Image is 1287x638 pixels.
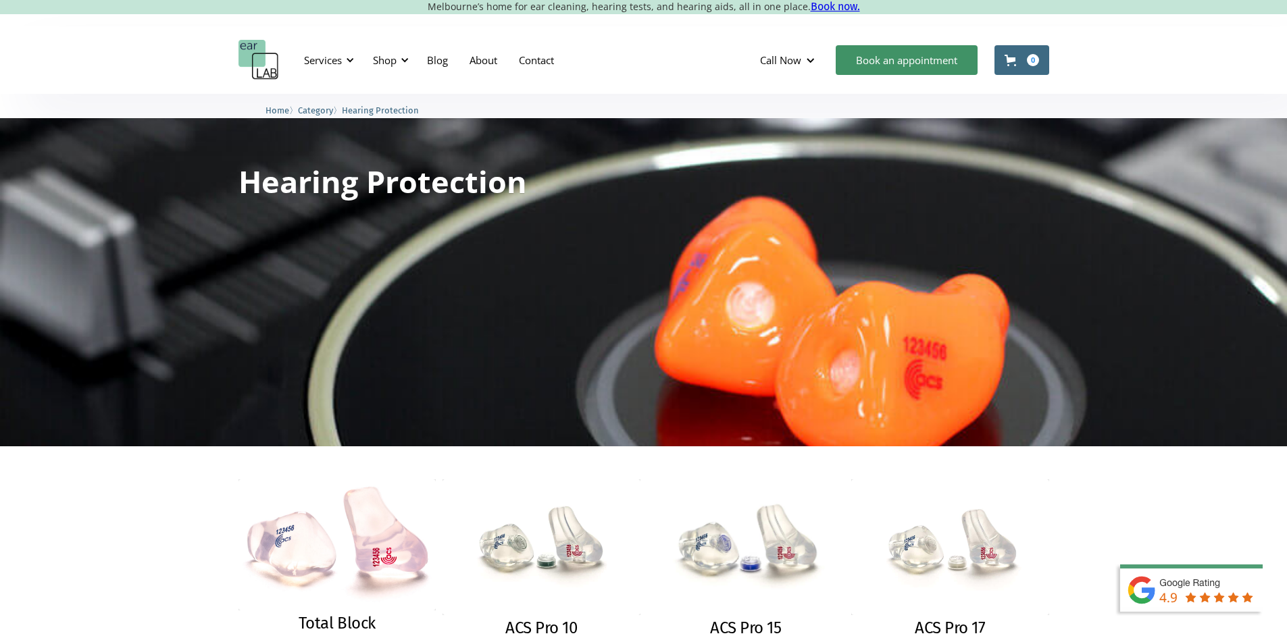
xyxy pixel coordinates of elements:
a: Category [298,103,333,116]
a: Book an appointment [836,45,978,75]
h1: Hearing Protection [238,166,527,196]
a: Open cart [994,45,1049,75]
img: ACS Pro 17 [851,479,1049,615]
div: Services [296,40,358,80]
img: ACS Pro 15 [637,473,854,622]
a: Contact [508,41,565,80]
a: Blog [416,41,459,80]
a: Home [266,103,289,116]
span: Hearing Protection [342,105,419,115]
h2: ACS Pro 17 [915,618,985,638]
img: Total Block [238,479,436,610]
span: Home [266,105,289,115]
a: home [238,40,279,80]
a: About [459,41,508,80]
div: Call Now [760,53,801,67]
div: 0 [1027,54,1039,66]
span: Category [298,105,333,115]
div: Shop [365,40,413,80]
h2: Total Block [299,614,376,633]
div: Services [304,53,342,67]
li: 〉 [298,103,342,117]
a: Hearing Protection [342,103,419,116]
div: Call Now [749,40,829,80]
div: Shop [373,53,397,67]
li: 〉 [266,103,298,117]
img: ACS Pro 10 [443,479,640,615]
h2: ACS Pro 10 [505,618,577,638]
h2: ACS Pro 15 [710,618,781,638]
